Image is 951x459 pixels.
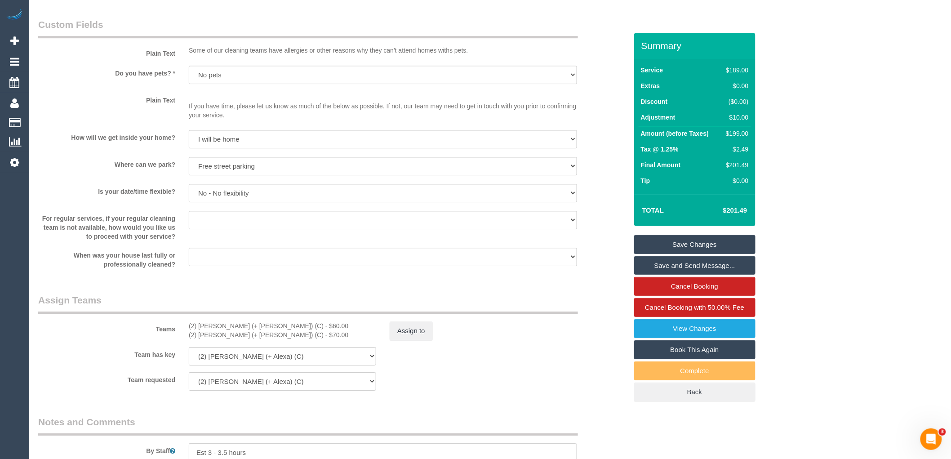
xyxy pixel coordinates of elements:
label: Teams [31,321,182,334]
strong: Total [642,206,664,214]
a: Book This Again [634,340,755,359]
label: Extras [641,81,660,90]
div: ($0.00) [722,97,748,106]
a: Cancel Booking [634,277,755,296]
label: Where can we park? [31,157,182,169]
div: $0.00 [722,81,748,90]
label: Adjustment [641,113,675,122]
a: Save and Send Message... [634,256,755,275]
div: $199.00 [722,129,748,138]
div: $0.00 [722,176,748,185]
a: Cancel Booking with 50.00% Fee [634,298,755,317]
label: Do you have pets? * [31,66,182,78]
label: Tax @ 1.25% [641,145,679,154]
label: Team requested [31,372,182,384]
label: Plain Text [31,46,182,58]
label: Amount (before Taxes) [641,129,709,138]
legend: Custom Fields [38,18,578,38]
label: Plain Text [31,93,182,105]
label: For regular services, if your regular cleaning team is not available, how would you like us to pr... [31,211,182,241]
div: $10.00 [722,113,748,122]
label: How will we get inside your home? [31,130,182,142]
label: Is your date/time flexible? [31,184,182,196]
label: Discount [641,97,668,106]
legend: Notes and Comments [38,415,578,436]
legend: Assign Teams [38,294,578,314]
span: Cancel Booking with 50.00% Fee [645,303,744,311]
a: Save Changes [634,235,755,254]
label: Team has key [31,347,182,359]
div: 1 hour x $70.00/hour [189,330,376,339]
label: By Staff [31,443,182,455]
div: 1 hour x $60.00/hour [189,321,376,330]
a: View Changes [634,319,755,338]
img: Automaid Logo [5,9,23,22]
label: Final Amount [641,160,681,169]
label: When was your house last fully or professionally cleaned? [31,248,182,269]
a: Back [634,383,755,401]
h3: Summary [641,40,751,51]
div: $201.49 [722,160,748,169]
p: If you have time, please let us know as much of the below as possible. If not, our team may need ... [189,93,577,120]
span: 3 [939,428,946,436]
label: Service [641,66,663,75]
iframe: Intercom live chat [920,428,942,450]
button: Assign to [390,321,433,340]
div: $2.49 [722,145,748,154]
p: Some of our cleaning teams have allergies or other reasons why they can't attend homes withs pets. [189,46,577,55]
label: Tip [641,176,650,185]
div: $189.00 [722,66,748,75]
h4: $201.49 [696,207,747,214]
